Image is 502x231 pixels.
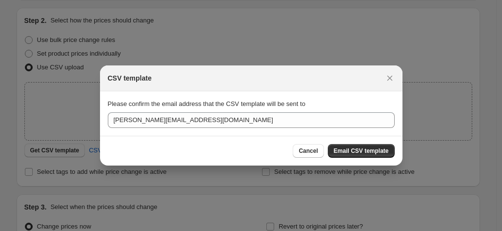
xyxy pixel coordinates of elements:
[108,73,152,83] h2: CSV template
[328,144,395,158] button: Email CSV template
[383,71,397,85] button: Close
[108,100,305,107] span: Please confirm the email address that the CSV template will be sent to
[293,144,323,158] button: Cancel
[299,147,318,155] span: Cancel
[334,147,389,155] span: Email CSV template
